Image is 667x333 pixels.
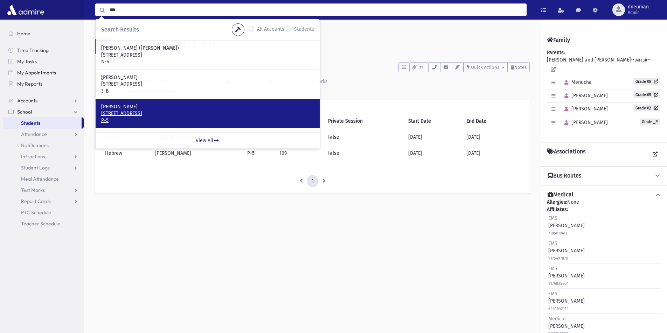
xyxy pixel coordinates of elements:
[324,145,404,161] td: false
[101,26,139,33] span: Search Results
[561,79,592,85] span: Menucha
[462,145,524,161] td: [DATE]
[628,4,649,10] span: dneuman
[547,199,567,205] b: Allergies:
[547,37,570,43] h4: Family
[547,50,565,56] b: Parents:
[17,81,42,87] span: My Reports
[547,172,661,180] button: Bus Routes
[3,196,84,207] a: Report Cards
[547,207,568,212] b: Affiliates:
[3,78,84,89] a: My Reports
[95,29,120,35] a: Students
[548,256,568,261] small: 9175497870
[548,306,569,311] small: 6464642114
[628,10,649,15] span: Admin
[101,110,314,117] p: [STREET_ADDRESS]
[151,145,243,161] td: [PERSON_NAME]
[471,65,499,70] span: Quick Actions
[548,316,566,322] span: Medical
[548,215,557,221] span: EMS
[17,58,37,65] span: My Tasks
[275,145,324,161] td: 109
[21,153,45,160] span: Infractions
[101,103,314,110] p: [PERSON_NAME]
[3,207,84,218] a: PTC Schedule
[548,240,585,262] div: [PERSON_NAME]
[548,172,581,180] h4: Bus Routes
[95,28,120,38] nav: breadcrumb
[3,162,84,173] a: Student Logs
[548,266,557,272] span: EMS
[324,113,404,129] th: Private Session
[462,113,524,129] th: End Date
[21,209,51,216] span: PTC Schedule
[3,173,84,184] a: Meal Attendance
[548,191,574,198] h4: Medical
[101,145,151,161] td: Hebrew
[3,218,84,229] a: Teacher Schedule
[409,62,428,72] button: 11
[21,187,45,193] span: Test Marks
[508,62,530,72] button: Notes
[101,88,314,95] p: 3-B
[3,184,84,196] a: Test Marks
[548,291,557,297] span: EMS
[464,62,508,72] button: Quick Actions
[3,45,84,56] a: Time Tracking
[417,64,425,71] span: 11
[17,109,32,115] span: School
[547,191,661,198] button: Medical
[547,49,661,137] div: [PERSON_NAME] and [PERSON_NAME]
[17,70,56,76] span: My Appointments
[3,129,84,140] a: Attendance
[561,120,608,125] span: [PERSON_NAME]
[101,45,314,52] p: [PERSON_NAME] ([PERSON_NAME])
[21,198,51,204] span: Report Cards
[548,265,585,287] div: [PERSON_NAME]
[101,117,314,124] p: P-5
[119,53,530,59] h6: [STREET_ADDRESS]
[95,38,112,55] div: S
[561,106,608,112] span: [PERSON_NAME]
[313,79,328,85] div: Marks
[101,103,314,124] a: [PERSON_NAME] [STREET_ADDRESS] P-5
[462,129,524,145] td: [DATE]
[514,65,527,70] span: Notes
[21,165,50,171] span: Student Logs
[257,26,284,34] label: All Accounts
[17,30,30,37] span: Home
[3,28,84,39] a: Home
[548,215,585,237] div: [PERSON_NAME]
[3,95,84,106] a: Accounts
[307,175,318,188] a: 1
[324,129,404,145] td: false
[633,91,660,98] a: Grade 05
[101,58,314,65] p: N-4
[633,104,660,111] a: Grade 02
[649,148,661,161] a: View all Associations
[3,151,84,162] a: Infractions
[3,117,82,129] a: Students
[17,97,37,104] span: Accounts
[404,129,462,145] td: [DATE]
[3,67,84,78] a: My Appointments
[101,74,314,95] a: [PERSON_NAME] [STREET_ADDRESS] 3-B
[21,220,60,227] span: Teacher Schedule
[640,118,660,125] span: Grade _P
[21,120,40,126] span: Students
[3,56,84,67] a: My Tasks
[17,47,49,53] span: Time Tracking
[101,74,314,81] p: [PERSON_NAME]
[548,290,585,312] div: [PERSON_NAME]
[548,281,569,286] small: 9176838604
[561,93,608,99] span: [PERSON_NAME]
[105,3,526,16] input: Search
[6,3,46,17] img: AdmirePro
[21,176,59,182] span: Meal Attendance
[404,113,462,129] th: Start Date
[101,52,314,59] p: [STREET_ADDRESS]
[243,145,275,161] td: P-5
[95,72,129,92] a: Activity
[3,106,84,117] a: School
